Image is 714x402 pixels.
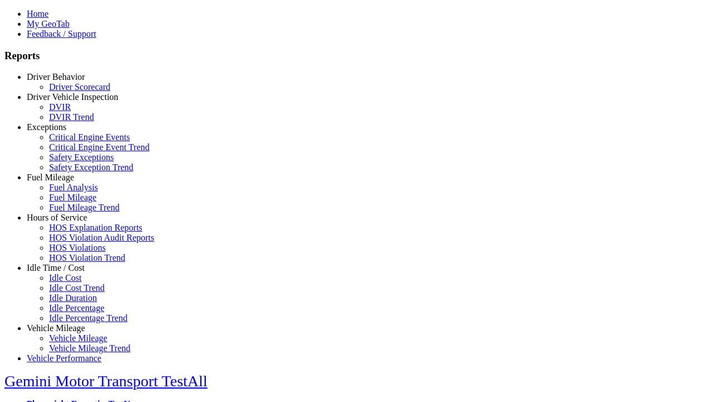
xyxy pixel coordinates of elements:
[49,293,97,303] a: Idle Duration
[49,193,97,202] a: Fuel Mileage
[27,353,102,363] a: Vehicle Performance
[49,233,155,242] a: HOS Violation Audit Reports
[49,152,114,162] a: Safety Exceptions
[27,263,85,272] a: Idle Time / Cost
[27,213,87,222] a: Hours of Service
[27,29,96,39] a: Feedback / Support
[4,372,208,390] a: Gemini Motor Transport TestAll
[27,323,85,333] a: Vehicle Mileage
[49,243,105,252] a: HOS Violations
[4,50,710,62] h3: Reports
[49,333,107,343] a: Vehicle Mileage
[49,223,142,232] a: HOS Explanation Reports
[27,72,85,82] a: Driver Behavior
[27,122,66,132] a: Exceptions
[49,253,126,262] a: HOS Violation Trend
[27,92,118,102] a: Driver Vehicle Inspection
[27,9,49,18] a: Home
[49,273,81,283] a: Idle Cost
[49,142,149,152] a: Critical Engine Event Trend
[49,102,71,112] a: DVIR
[49,343,131,353] a: Vehicle Mileage Trend
[49,283,105,293] a: Idle Cost Trend
[49,203,119,212] a: Fuel Mileage Trend
[49,82,110,92] a: Driver Scorecard
[49,132,130,142] a: Critical Engine Events
[49,183,98,192] a: Fuel Analysis
[49,313,127,323] a: Idle Percentage Trend
[49,162,133,172] a: Safety Exception Trend
[27,173,74,182] a: Fuel Mileage
[49,112,94,122] a: DVIR Trend
[27,19,70,28] a: My GeoTab
[49,303,104,313] a: Idle Percentage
